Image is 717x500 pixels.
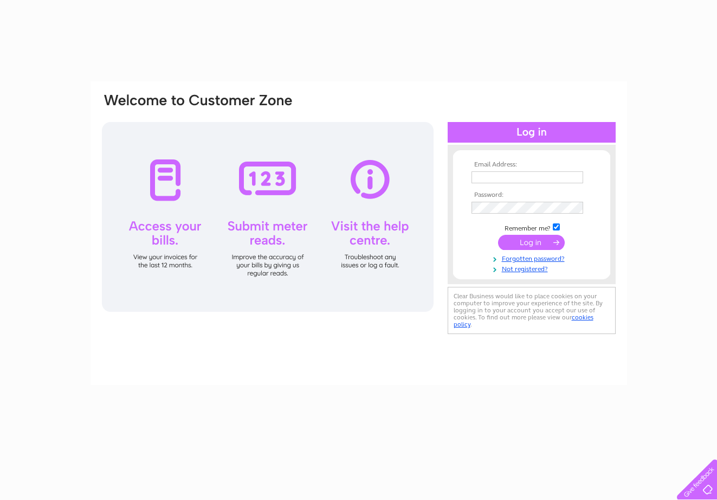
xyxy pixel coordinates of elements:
[469,161,595,169] th: Email Address:
[469,222,595,233] td: Remember me?
[498,235,565,250] input: Submit
[471,253,595,263] a: Forgotten password?
[471,263,595,273] a: Not registered?
[469,191,595,199] th: Password:
[448,287,616,334] div: Clear Business would like to place cookies on your computer to improve your experience of the sit...
[454,313,593,328] a: cookies policy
